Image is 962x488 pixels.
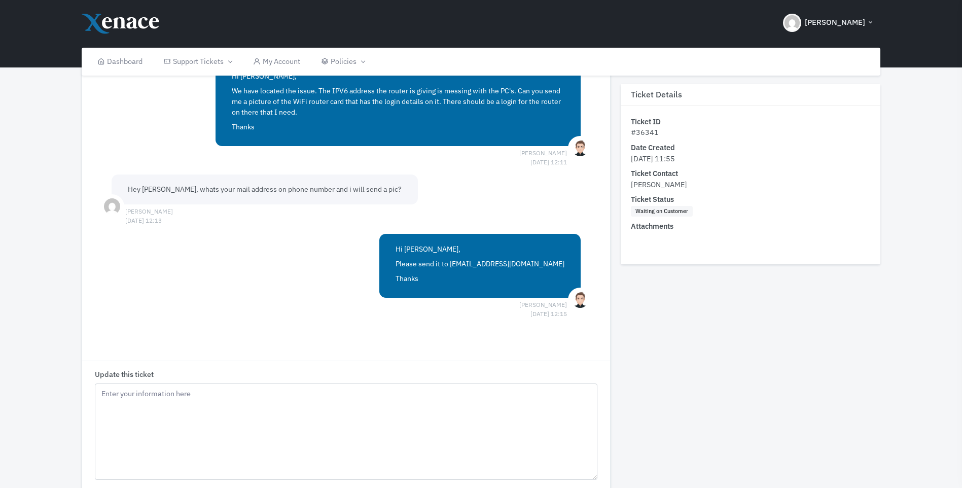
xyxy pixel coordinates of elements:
span: [PERSON_NAME] [DATE] 12:13 [125,207,173,216]
span: Hey [PERSON_NAME], whats your mail address on phone number and i will send a pic? [128,185,402,194]
dt: Date Created [631,142,870,153]
span: #36341 [631,128,659,137]
dt: Ticket ID [631,116,870,127]
span: Waiting on Customer [631,206,692,217]
a: Dashboard [87,48,153,76]
p: Hi [PERSON_NAME], [396,244,564,255]
a: Policies [310,48,375,76]
span: [PERSON_NAME] [DATE] 12:15 [519,300,567,309]
span: [PERSON_NAME] [631,180,687,189]
span: [PERSON_NAME] [805,17,865,28]
label: Update this ticket [95,369,154,380]
img: Header Avatar [783,14,801,32]
p: Please send it to [EMAIL_ADDRESS][DOMAIN_NAME] [396,259,564,269]
a: Support Tickets [153,48,242,76]
button: [PERSON_NAME] [777,5,880,41]
a: My Account [242,48,311,76]
dt: Attachments [631,221,870,232]
p: Hi [PERSON_NAME], [232,71,564,82]
span: [DATE] 11:55 [631,154,675,163]
dt: Ticket Contact [631,168,870,180]
p: Thanks [232,122,564,132]
dt: Ticket Status [631,194,870,205]
p: Thanks [396,273,564,284]
p: We have located the issue. The IPV6 address the router is giving is messing with the PC's. Can yo... [232,86,564,118]
span: [PERSON_NAME] [DATE] 12:11 [519,149,567,158]
h3: Ticket Details [621,84,880,106]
